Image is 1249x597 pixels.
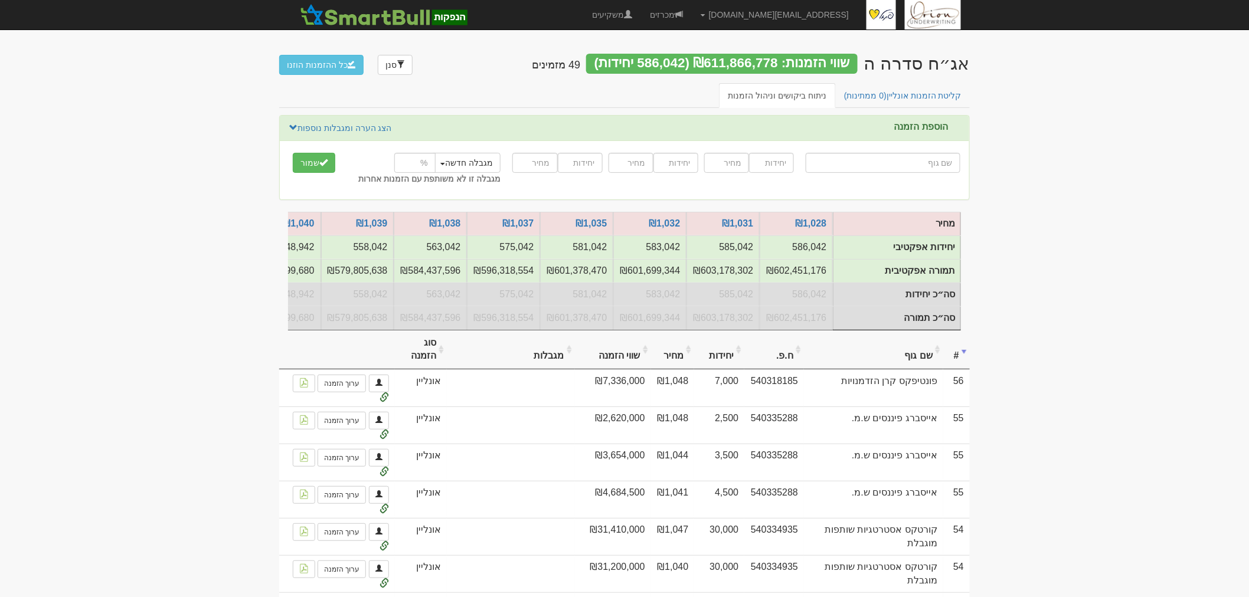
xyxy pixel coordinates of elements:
[651,518,695,555] td: ₪1,047
[512,153,557,173] input: מחיר
[833,306,961,330] td: סה״כ תמורה
[540,259,613,283] td: תמורה אפקטיבית
[394,153,436,173] input: %
[833,236,961,260] td: יחידות אפקטיבי
[864,54,970,73] div: פתאל החזקות (1998) בע"מ - אג״ח (סדרה ה) - הנפקה לציבור
[806,153,960,173] input: שם גוף
[835,83,971,108] a: קליטת הזמנות אונליין(0 ממתינות)
[558,153,603,173] input: יחידות
[760,283,833,306] td: סה״כ יחידות
[694,518,744,555] td: 30,000
[358,173,501,185] label: מגבלה זו לא משותפת עם הזמנות אחרות
[299,527,309,536] img: pdf-file-icon.png
[502,218,534,228] a: ₪1,037
[943,406,970,444] td: 55
[289,122,393,135] a: הצג הערה ומגבלות נוספות
[532,60,580,71] h4: 49 מזמינים
[694,406,744,444] td: 2,500
[744,555,804,592] td: 540334935
[395,444,447,481] td: אונליין
[378,55,413,75] a: סנן
[943,330,970,370] th: #: activate to sort column ascending
[833,260,961,283] td: תמורה אפקטיבית
[694,369,744,406] td: 7,000
[653,153,698,173] input: יחידות
[318,449,366,467] a: ערוך הזמנה
[943,369,970,406] td: 56
[395,555,447,592] td: אונליין
[613,306,686,330] td: סה״כ תמורה
[299,378,309,388] img: pdf-file-icon.png
[447,330,575,370] th: מגבלות: activate to sort column ascending
[804,369,943,406] td: פונטיפקס קרן הזדמנויות
[722,218,753,228] a: ₪1,031
[694,444,744,481] td: 3,500
[719,83,836,108] a: ניתוח ביקושים וניהול הזמנות
[744,369,804,406] td: 540318185
[356,218,387,228] a: ₪1,039
[394,306,467,330] td: סה״כ תמורה
[297,3,470,27] img: SmartBull Logo
[318,412,366,429] a: ערוך הזמנה
[943,481,970,518] td: 55
[749,153,794,173] input: יחידות
[321,259,394,283] td: תמורה אפקטיבית
[540,283,613,306] td: סה״כ יחידות
[394,259,467,283] td: תמורה אפקטיבית
[686,306,760,330] td: סה״כ תמורה
[279,55,364,75] button: כל ההזמנות הוזנו
[651,444,695,481] td: ₪1,044
[651,481,695,518] td: ₪1,041
[321,283,394,306] td: סה״כ יחידות
[467,235,540,259] td: יחידות אפקטיבי
[694,555,744,592] td: 30,000
[467,283,540,306] td: סה״כ יחידות
[321,306,394,330] td: סה״כ תמורה
[894,122,949,132] label: הוספת הזמנה
[395,406,447,444] td: אונליין
[395,369,447,406] td: אונליין
[833,283,961,306] td: סה״כ יחידות
[575,518,651,555] td: ₪31,410,000
[651,555,695,592] td: ₪1,040
[318,523,366,541] a: ערוך הזמנה
[318,486,366,504] a: ערוך הזמנה
[795,218,826,228] a: ₪1,028
[467,259,540,283] td: תמורה אפקטיבית
[283,218,314,228] a: ₪1,040
[540,235,613,259] td: יחידות אפקטיבי
[804,555,943,592] td: קורטקס אסטרטגיות שותפות מוגבלת
[760,259,833,283] td: תמורה אפקטיבית
[293,153,335,173] button: שמור
[744,444,804,481] td: 540335288
[613,235,686,259] td: יחידות אפקטיבי
[744,330,804,370] th: ח.פ.: activate to sort column ascending
[651,406,695,444] td: ₪1,048
[613,259,686,283] td: תמורה אפקטיבית
[540,306,613,330] td: סה״כ תמורה
[467,306,540,330] td: סה״כ תמורה
[943,444,970,481] td: 55
[433,153,501,173] button: מגבלה חדשה
[575,406,651,444] td: ₪2,620,000
[318,560,366,578] a: ערוך הזמנה
[704,153,749,173] input: מחיר
[394,235,467,259] td: יחידות אפקטיבי
[395,481,447,518] td: אונליין
[844,91,887,100] span: (0 ממתינות)
[318,375,366,392] a: ערוך הזמנה
[575,555,651,592] td: ₪31,200,000
[299,490,309,499] img: pdf-file-icon.png
[613,283,686,306] td: סה״כ יחידות
[686,283,760,306] td: סה״כ יחידות
[804,481,943,518] td: אייסברג פיננסים ש.מ.
[575,330,651,370] th: שווי הזמנה: activate to sort column ascending
[744,518,804,555] td: 540334935
[651,369,695,406] td: ₪1,048
[576,218,607,228] a: ₪1,035
[804,444,943,481] td: אייסברג פיננסים ש.מ.
[394,283,467,306] td: סה״כ יחידות
[609,153,653,173] input: מחיר
[804,518,943,555] td: קורטקס אסטרטגיות שותפות מוגבלת
[649,218,680,228] a: ₪1,032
